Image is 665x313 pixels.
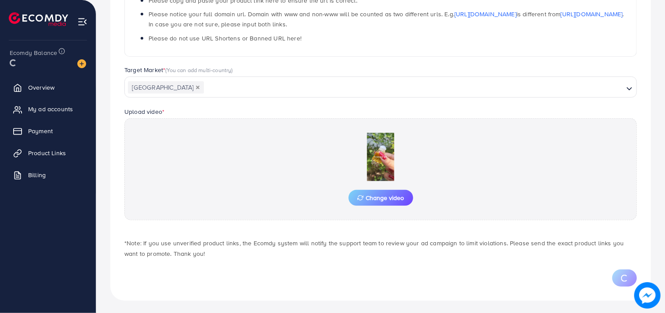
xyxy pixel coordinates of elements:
span: Ecomdy Balance [10,48,57,57]
a: My ad accounts [7,100,89,118]
a: [URL][DOMAIN_NAME] [454,10,516,18]
p: *Note: If you use unverified product links, the Ecomdy system will notify the support team to rev... [124,238,637,259]
button: Deselect Pakistan [196,85,200,90]
img: logo [9,12,68,26]
span: Payment [28,127,53,135]
a: Billing [7,166,89,184]
button: Change video [349,190,413,206]
span: Product Links [28,149,66,157]
a: Payment [7,122,89,140]
input: Search for option [205,81,623,95]
div: Search for option [124,76,637,98]
span: My ad accounts [28,105,73,113]
span: Billing [28,171,46,179]
img: Preview Image [337,133,425,181]
label: Upload video [124,107,164,116]
label: Target Market [124,66,233,74]
img: menu [77,17,87,27]
a: Overview [7,79,89,96]
a: [URL][DOMAIN_NAME] [561,10,623,18]
a: Product Links [7,144,89,162]
img: image [77,59,86,68]
span: Change video [357,195,404,201]
span: Please do not use URL Shortens or Banned URL here! [149,34,302,43]
span: (You can add multi-country) [165,66,233,74]
span: Overview [28,83,55,92]
span: [GEOGRAPHIC_DATA] [128,81,204,94]
span: Please notice your full domain url. Domain with www and non-www will be counted as two different ... [149,10,624,29]
img: image [634,282,661,309]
